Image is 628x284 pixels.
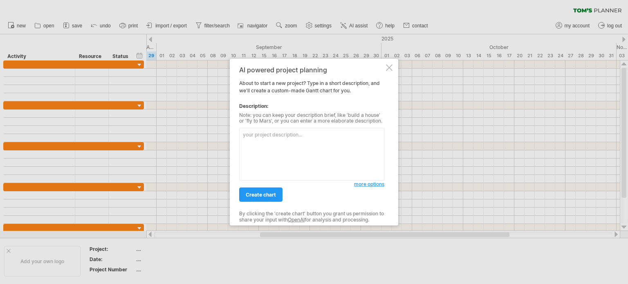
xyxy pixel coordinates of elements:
[239,188,283,202] a: create chart
[239,66,384,73] div: AI powered project planning
[239,66,384,218] div: About to start a new project? Type in a short description, and we'll create a custom-made Gantt c...
[354,181,384,188] a: more options
[239,211,384,223] div: By clicking the 'create chart' button you grant us permission to share your input with for analys...
[246,192,276,198] span: create chart
[239,102,384,110] div: Description:
[354,181,384,187] span: more options
[288,216,305,222] a: OpenAI
[239,112,384,124] div: Note: you can keep your description brief, like 'build a house' or 'fly to Mars', or you can ente...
